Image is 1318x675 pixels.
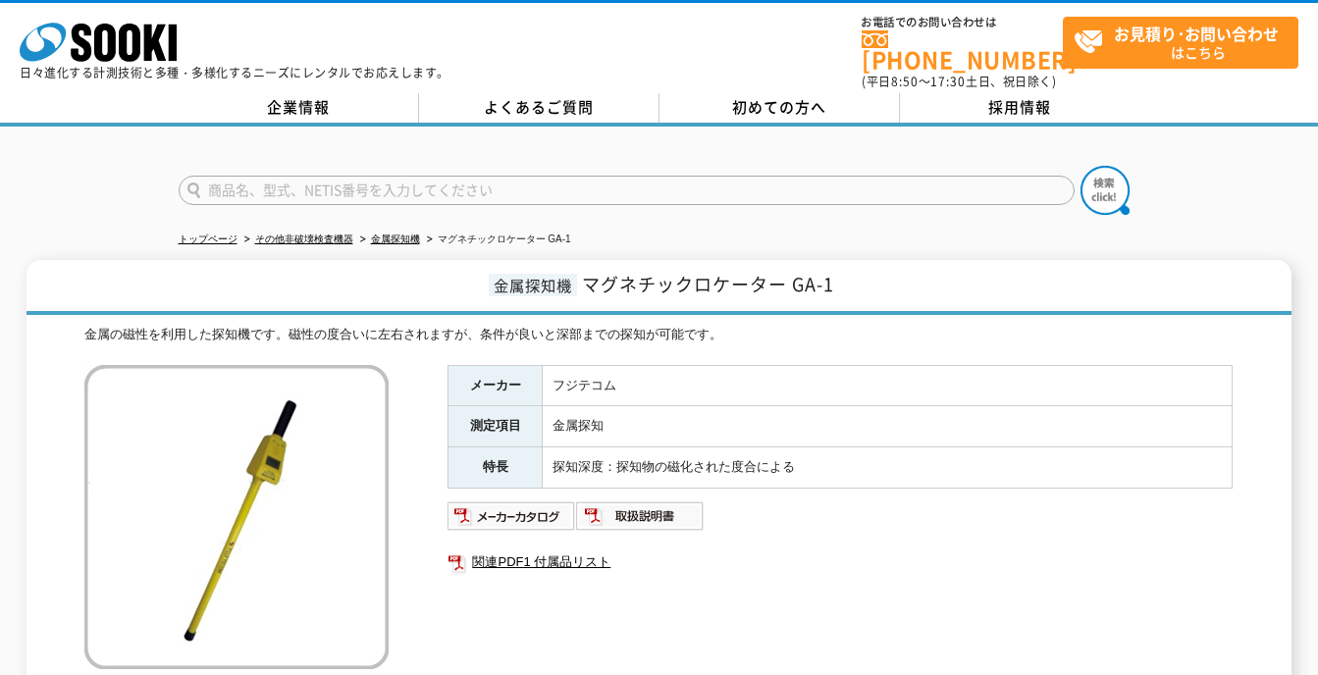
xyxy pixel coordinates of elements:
[179,93,419,123] a: 企業情報
[419,93,659,123] a: よくあるご質問
[1074,18,1297,67] span: はこちら
[371,234,420,244] a: 金属探知機
[576,513,705,528] a: 取扱説明書
[1081,166,1130,215] img: btn_search.png
[543,447,1233,489] td: 探知深度：探知物の磁化された度合による
[179,234,237,244] a: トップページ
[543,406,1233,447] td: 金属探知
[862,17,1063,28] span: お電話でのお問い合わせは
[448,365,543,406] th: メーカー
[659,93,900,123] a: 初めての方へ
[576,500,705,532] img: 取扱説明書
[1114,22,1279,45] strong: お見積り･お問い合わせ
[448,549,1233,575] a: 関連PDF1 付属品リスト
[862,30,1063,71] a: [PHONE_NUMBER]
[179,176,1075,205] input: 商品名、型式、NETIS番号を入力してください
[448,513,576,528] a: メーカーカタログ
[543,365,1233,406] td: フジテコム
[891,73,919,90] span: 8:50
[448,447,543,489] th: 特長
[1063,17,1298,69] a: お見積り･お問い合わせはこちら
[84,365,389,669] img: マグネチックロケーター GA-1
[448,406,543,447] th: 測定項目
[930,73,966,90] span: 17:30
[489,274,577,296] span: 金属探知機
[862,73,1056,90] span: (平日 ～ 土日、祝日除く)
[582,271,834,297] span: マグネチックロケーター GA-1
[448,500,576,532] img: メーカーカタログ
[84,325,1233,345] div: 金属の磁性を利用した探知機です。磁性の度合いに左右されますが、条件が良いと深部までの探知が可能です。
[900,93,1140,123] a: 採用情報
[20,67,449,78] p: 日々進化する計測技術と多種・多様化するニーズにレンタルでお応えします。
[423,230,571,250] li: マグネチックロケーター GA-1
[255,234,353,244] a: その他非破壊検査機器
[732,96,826,118] span: 初めての方へ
